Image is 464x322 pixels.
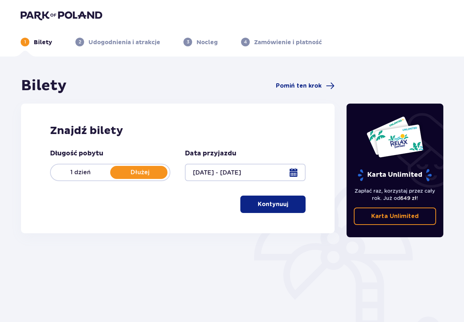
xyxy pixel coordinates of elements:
[196,38,218,46] p: Nocleg
[34,38,52,46] p: Bilety
[50,124,306,138] h2: Znajdź bilety
[357,169,432,181] p: Karta Unlimited
[276,81,335,90] a: Pomiń ten krok
[254,38,322,46] p: Zamówienie i płatność
[187,39,189,45] p: 3
[400,195,417,201] span: 649 zł
[244,39,247,45] p: 4
[354,208,436,225] a: Karta Unlimited
[276,82,322,90] span: Pomiń ten krok
[240,196,306,213] button: Kontynuuj
[258,200,288,208] p: Kontynuuj
[88,38,160,46] p: Udogodnienia i atrakcje
[51,168,110,176] p: 1 dzień
[110,168,170,176] p: Dłużej
[24,39,26,45] p: 1
[354,187,436,202] p: Zapłać raz, korzystaj przez cały rok. Już od !
[79,39,81,45] p: 2
[50,149,103,158] p: Długość pobytu
[21,77,67,95] h1: Bilety
[21,10,102,20] img: Park of Poland logo
[371,212,419,220] p: Karta Unlimited
[185,149,236,158] p: Data przyjazdu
